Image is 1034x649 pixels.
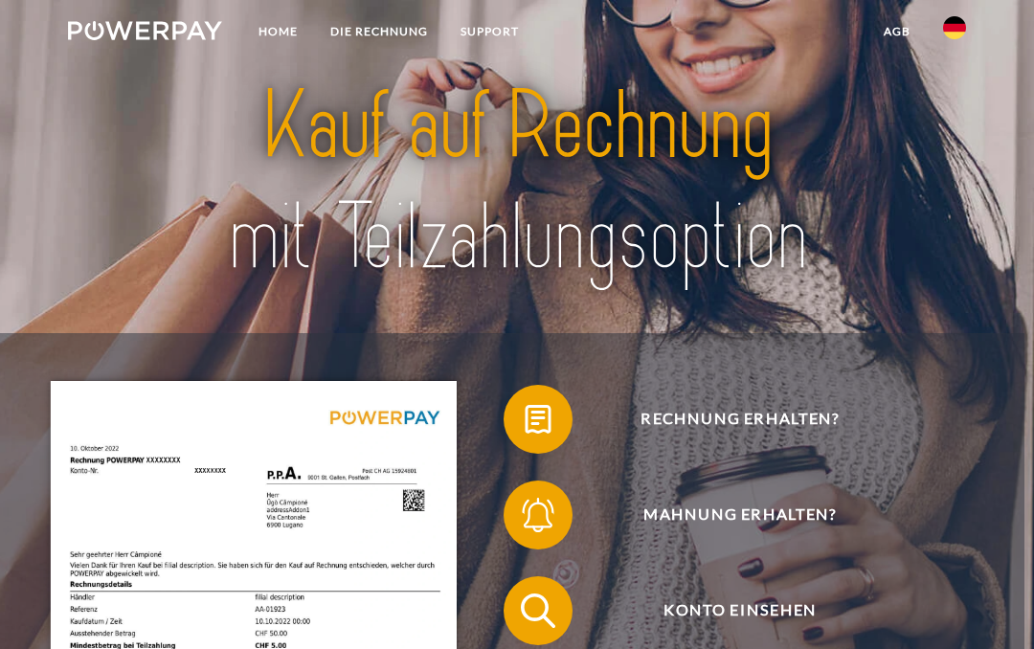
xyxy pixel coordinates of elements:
[68,21,222,40] img: logo-powerpay-white.svg
[504,385,952,454] button: Rechnung erhalten?
[529,385,952,454] span: Rechnung erhalten?
[479,477,977,553] a: Mahnung erhalten?
[943,16,966,39] img: de
[517,493,560,536] img: qb_bell.svg
[529,576,952,645] span: Konto einsehen
[444,14,535,49] a: SUPPORT
[504,481,952,549] button: Mahnung erhalten?
[479,572,977,649] a: Konto einsehen
[242,14,314,49] a: Home
[504,576,952,645] button: Konto einsehen
[159,65,876,299] img: title-powerpay_de.svg
[529,481,952,549] span: Mahnung erhalten?
[517,397,560,440] img: qb_bill.svg
[314,14,444,49] a: DIE RECHNUNG
[479,381,977,458] a: Rechnung erhalten?
[517,589,560,632] img: qb_search.svg
[867,14,927,49] a: agb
